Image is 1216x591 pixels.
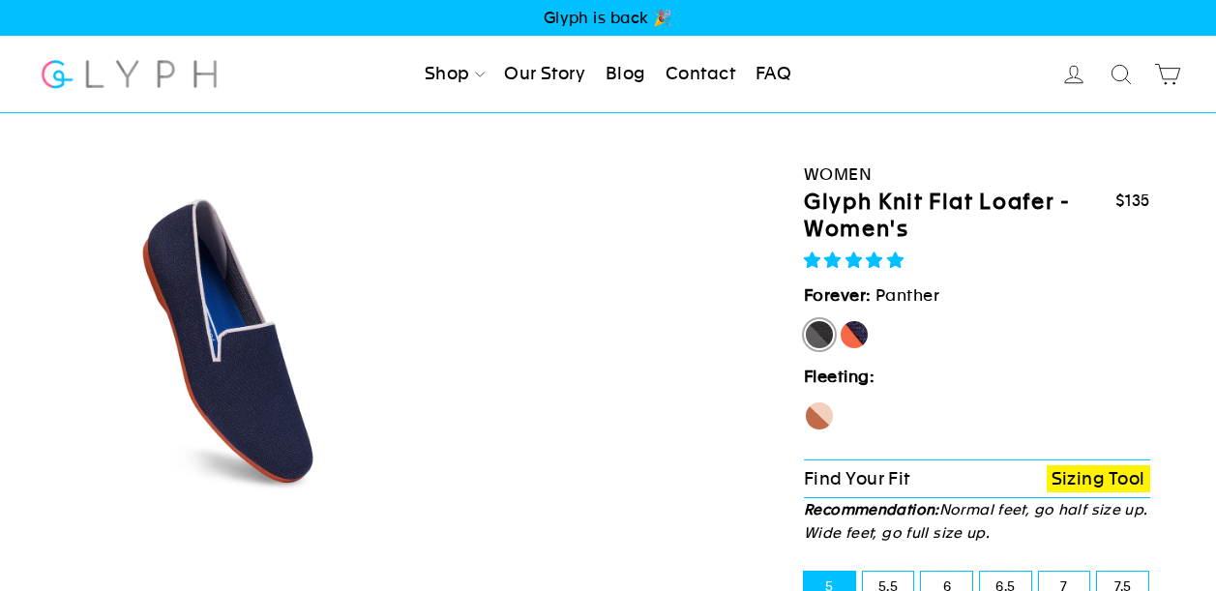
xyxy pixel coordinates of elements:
a: Shop [417,53,492,96]
img: Glyph [39,48,220,100]
p: Normal feet, go half size up. Wide feet, go full size up. [804,498,1150,545]
a: Blog [598,53,654,96]
span: $135 [1115,192,1150,210]
strong: Fleeting: [804,367,875,386]
ul: Primary [417,53,799,96]
span: Panther [875,285,939,305]
label: Panther [804,319,835,350]
strong: Recommendation: [804,501,939,517]
label: [PERSON_NAME] [839,319,870,350]
h1: Glyph Knit Flat Loafer - Women's [804,189,1115,244]
a: Contact [658,53,743,96]
strong: Forever: [804,285,872,305]
label: Seahorse [804,400,835,431]
span: Find Your Fit [804,468,910,488]
div: Women [804,162,1150,188]
a: Sizing Tool [1047,465,1150,493]
a: FAQ [748,53,799,96]
a: Our Story [496,53,593,96]
span: 4.90 stars [804,251,908,270]
img: Angle_6_0_3x_eaa8b495-6d92-4801-950e-0c74446a133e_800x.jpg [75,170,405,500]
